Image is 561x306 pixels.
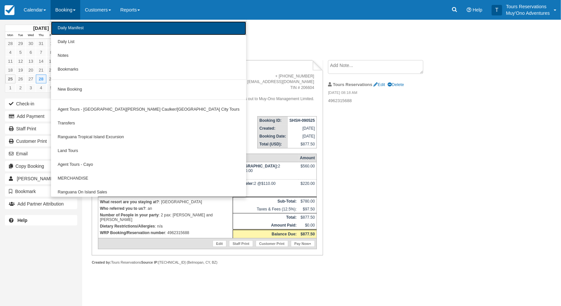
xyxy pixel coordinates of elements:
ul: Booking [51,20,246,197]
a: 22 [46,66,57,75]
td: $97.50 [298,205,317,213]
p: : [GEOGRAPHIC_DATA] [100,199,231,205]
button: Bookmark [5,186,77,197]
a: 11 [5,57,15,66]
th: Booking Date: [258,132,288,140]
a: 5 [46,83,57,92]
td: Taxes & Fees (12.5%): [233,205,298,213]
b: Help [17,218,27,223]
a: 31 [36,39,46,48]
a: 25 [5,75,15,83]
td: $780.00 [298,197,317,205]
a: [PERSON_NAME] 1 [5,173,77,184]
a: 4 [5,48,15,57]
a: Land Tours [51,144,246,158]
strong: What resort are you staying at? [100,200,159,204]
button: Copy Booking [5,161,77,171]
a: Edit [213,240,226,247]
a: 14 [36,57,46,66]
th: Created: [258,124,288,132]
th: Amount [298,154,317,162]
a: 12 [15,57,26,66]
a: 15 [46,57,57,66]
strong: Thatch Caye Resort [235,164,278,168]
a: 28 [36,75,46,83]
td: 2 @ [233,162,298,179]
a: Transfers [51,117,246,130]
h1: [PERSON_NAME], [87,26,498,34]
a: 8 [46,48,57,57]
a: 21 [36,66,46,75]
div: $560.00 [300,164,315,174]
a: 29 [15,39,26,48]
a: Agent Tours - [GEOGRAPHIC_DATA][PERSON_NAME] Caulker/[GEOGRAPHIC_DATA] City Tours [51,103,246,117]
strong: Who referred you to us? [100,206,146,211]
th: Fri [46,32,57,39]
span: Help [473,7,482,12]
p: : an [100,205,231,212]
button: Email [5,148,77,159]
button: Add Payment [5,111,77,121]
button: Add Partner Attribution [5,199,77,209]
a: 19 [15,66,26,75]
a: 5 [15,48,26,57]
address: + [PHONE_NUMBER] [EMAIL_ADDRESS][DOMAIN_NAME] TIN # 206604 Please make all checks out to Muy-Ono ... [193,74,314,102]
strong: [DATE] [33,26,49,31]
a: 13 [26,57,36,66]
span: $110.00 [261,181,275,186]
a: 1 [5,83,15,92]
td: 2 @ [233,179,298,197]
a: Staff Print [229,240,253,247]
strong: $877.50 [301,232,315,236]
th: Thu [36,32,46,39]
a: 3 [26,83,36,92]
a: 30 [26,39,36,48]
td: $877.50 [288,140,317,148]
span: [PERSON_NAME] [17,176,55,181]
th: Booking ID: [258,116,288,124]
p: 4962315688 [328,98,439,104]
div: $220.00 [300,181,315,191]
a: 2 [15,83,26,92]
a: Bookmarks [51,63,246,76]
a: Agent Tours - Cayo [51,158,246,172]
p: : 2 pax: [PERSON_NAME] and [PERSON_NAME] [100,212,231,223]
strong: SHSH-090525 [290,118,315,123]
a: Staff Print [5,123,77,134]
a: 6 [26,48,36,57]
a: 29 [46,75,57,83]
a: 28 [5,39,15,48]
em: [DATE] 08:18 AM [328,90,439,97]
a: 1 [46,39,57,48]
a: Ranguana Tropical Island Excursion [51,130,246,144]
div: Tours Reservations [TECHNICAL_ID] (Belmopan, CY, BZ) [92,260,323,265]
a: 20 [26,66,36,75]
strong: Source IP: [141,260,158,264]
th: Tue [15,32,26,39]
td: [DATE] [288,124,317,132]
p: Muy'Ono Adventures [506,10,550,16]
a: 26 [15,75,26,83]
a: Daily List [51,35,246,49]
p: : 4962315688 [100,229,231,236]
strong: Tours Reservations [333,82,372,87]
th: Sub-Total: [233,197,298,205]
p: : n/a [100,223,231,229]
a: 27 [26,75,36,83]
th: Amount Paid: [233,221,298,230]
a: Customer Print [256,240,288,247]
a: Pay Now [291,240,315,247]
a: 18 [5,66,15,75]
th: Balance Due: [233,229,298,238]
td: $877.50 [298,213,317,221]
p: Tours Reservations [506,3,550,10]
a: Edit [374,82,385,87]
a: MERCHANDISE [51,172,246,186]
a: Help [5,215,77,226]
td: $0.00 [298,221,317,230]
img: checkfront-main-nav-mini-logo.png [5,5,14,15]
i: Help [467,8,471,12]
a: Customer Print [5,136,77,146]
div: T [492,5,502,15]
a: Delete [387,82,404,87]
